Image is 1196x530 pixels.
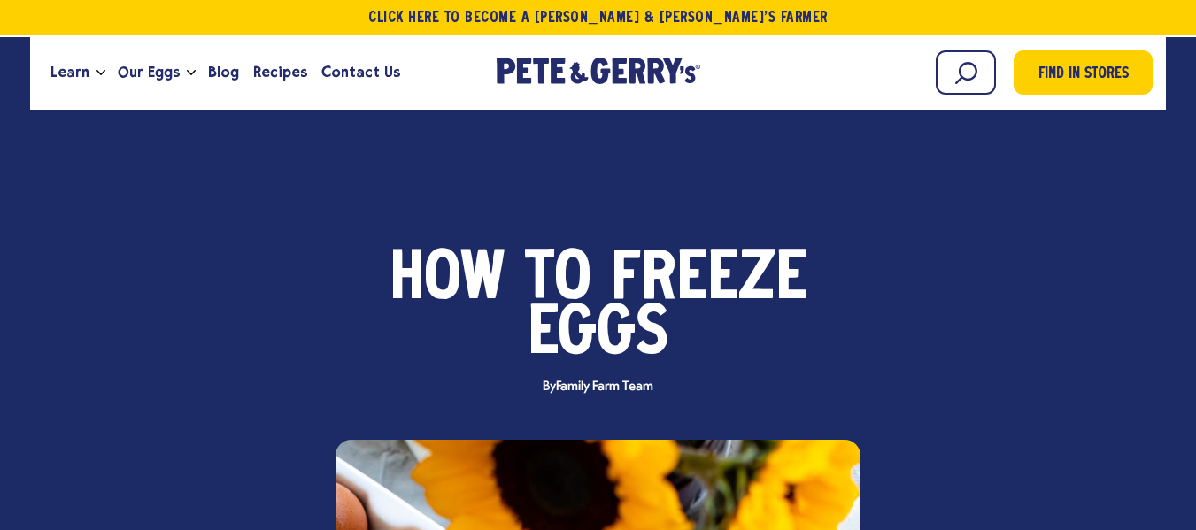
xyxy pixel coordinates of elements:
button: Open the dropdown menu for Learn [96,70,105,76]
span: Eggs [528,308,668,363]
span: Blog [208,61,239,83]
a: Our Eggs [111,49,187,96]
span: Family Farm Team [556,380,652,394]
button: Open the dropdown menu for Our Eggs [187,70,196,76]
span: Our Eggs [118,61,180,83]
span: How [390,253,505,308]
span: Learn [50,61,89,83]
a: Learn [43,49,96,96]
span: Freeze [611,253,806,308]
a: Contact Us [314,49,407,96]
span: to [525,253,591,308]
span: Contact Us [321,61,400,83]
a: Blog [201,49,246,96]
span: Recipes [253,61,307,83]
a: Recipes [246,49,314,96]
input: Search [936,50,996,95]
a: Find in Stores [1014,50,1153,95]
span: By [534,380,661,394]
span: Find in Stores [1038,63,1129,87]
